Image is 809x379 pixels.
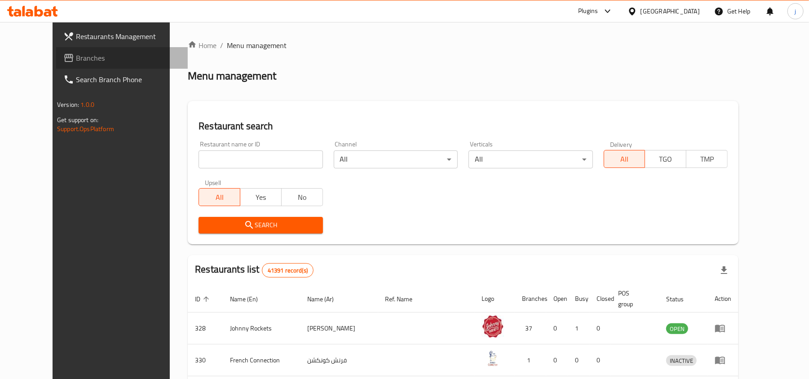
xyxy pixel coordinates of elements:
[666,294,695,304] span: Status
[230,294,270,304] span: Name (En)
[188,40,738,51] nav: breadcrumb
[690,153,724,166] span: TMP
[56,47,188,69] a: Branches
[666,324,688,334] span: OPEN
[80,99,94,110] span: 1.0.0
[199,150,323,168] input: Search for restaurant name or ID..
[795,6,796,16] span: j
[199,188,240,206] button: All
[244,191,278,204] span: Yes
[188,69,276,83] h2: Menu management
[604,150,645,168] button: All
[515,344,546,376] td: 1
[76,74,181,85] span: Search Branch Phone
[195,263,314,278] h2: Restaurants list
[307,294,345,304] span: Name (Ar)
[666,323,688,334] div: OPEN
[262,266,313,275] span: 41391 record(s)
[568,285,589,313] th: Busy
[715,355,731,366] div: Menu
[707,285,738,313] th: Action
[589,344,611,376] td: 0
[240,188,282,206] button: Yes
[285,191,319,204] span: No
[57,123,114,135] a: Support.OpsPlatform
[57,99,79,110] span: Version:
[610,141,632,147] label: Delivery
[515,313,546,344] td: 37
[608,153,642,166] span: All
[666,356,697,366] span: INACTIVE
[568,313,589,344] td: 1
[482,347,504,370] img: French Connection
[713,260,735,281] div: Export file
[57,114,98,126] span: Get support on:
[220,40,223,51] li: /
[223,344,300,376] td: French Connection
[546,285,568,313] th: Open
[300,344,378,376] td: فرنش كونكشن
[474,285,515,313] th: Logo
[469,150,592,168] div: All
[686,150,728,168] button: TMP
[188,344,223,376] td: 330
[482,315,504,338] img: Johnny Rockets
[618,288,648,309] span: POS group
[227,40,287,51] span: Menu management
[76,53,181,63] span: Branches
[300,313,378,344] td: [PERSON_NAME]
[546,313,568,344] td: 0
[206,220,315,231] span: Search
[203,191,237,204] span: All
[199,119,728,133] h2: Restaurant search
[546,344,568,376] td: 0
[641,6,700,16] div: [GEOGRAPHIC_DATA]
[334,150,458,168] div: All
[188,40,217,51] a: Home
[56,69,188,90] a: Search Branch Phone
[262,263,314,278] div: Total records count
[666,355,697,366] div: INACTIVE
[589,285,611,313] th: Closed
[199,217,323,234] button: Search
[56,26,188,47] a: Restaurants Management
[578,6,598,17] div: Plugins
[645,150,686,168] button: TGO
[515,285,546,313] th: Branches
[76,31,181,42] span: Restaurants Management
[649,153,683,166] span: TGO
[223,313,300,344] td: Johnny Rockets
[715,323,731,334] div: Menu
[568,344,589,376] td: 0
[188,313,223,344] td: 328
[589,313,611,344] td: 0
[195,294,212,304] span: ID
[205,179,221,185] label: Upsell
[385,294,424,304] span: Ref. Name
[281,188,323,206] button: No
